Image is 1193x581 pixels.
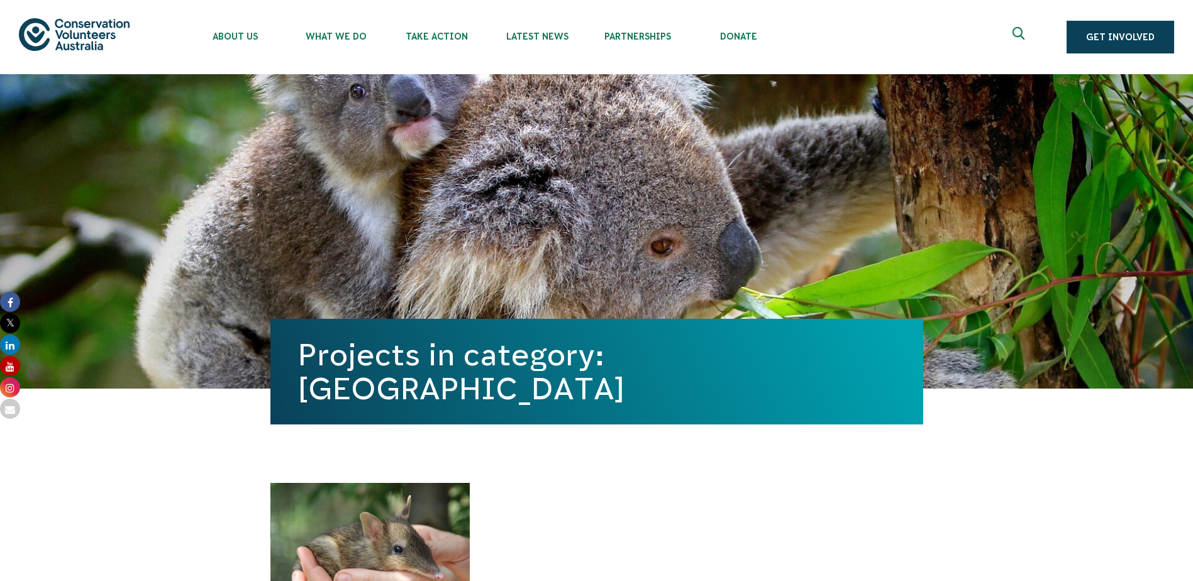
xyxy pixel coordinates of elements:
span: Take Action [386,31,487,41]
span: Expand search box [1013,27,1028,47]
span: Latest News [487,31,587,41]
span: Donate [688,31,789,41]
img: logo.svg [19,18,130,50]
span: What We Do [286,31,386,41]
a: Get Involved [1067,21,1174,53]
button: Expand search box Close search box [1005,22,1035,52]
span: About Us [185,31,286,41]
h1: Projects in category: [GEOGRAPHIC_DATA] [298,338,896,406]
span: Partnerships [587,31,688,41]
